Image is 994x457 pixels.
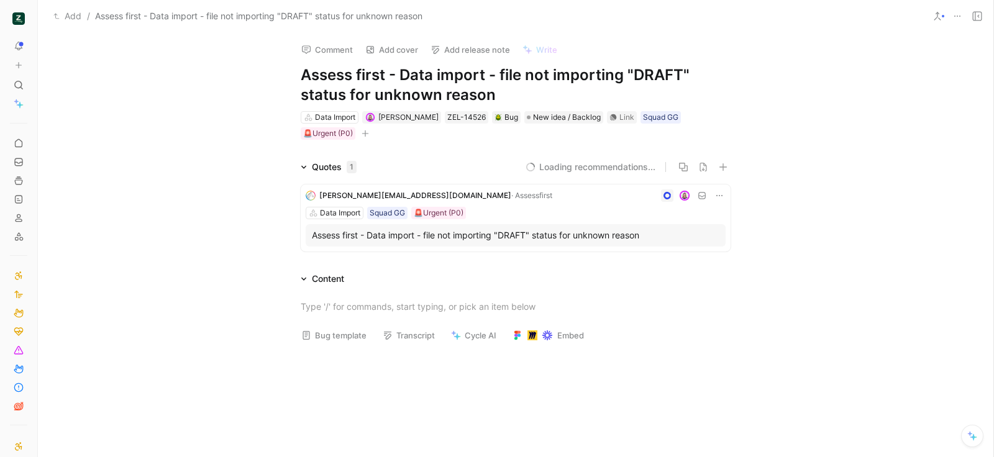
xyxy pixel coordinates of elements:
[347,161,357,173] div: 1
[619,111,634,124] div: Link
[319,191,511,200] span: [PERSON_NAME][EMAIL_ADDRESS][DOMAIN_NAME]
[425,41,516,58] button: Add release note
[492,111,521,124] div: 🪲Bug
[507,327,590,344] button: Embed
[414,207,463,219] div: 🚨Urgent (P0)
[495,114,502,121] img: 🪲
[312,271,344,286] div: Content
[526,160,655,174] button: Loading recommendations...
[50,9,84,24] button: Add
[524,111,603,124] div: New idea / Backlog
[296,41,358,58] button: Comment
[536,44,557,55] span: Write
[296,160,362,174] div: Quotes1
[447,111,486,124] div: ZEL-14526
[511,191,552,200] span: · Assessfirst
[378,112,439,122] span: [PERSON_NAME]
[87,9,90,24] span: /
[12,12,25,25] img: ZELIQ
[495,111,518,124] div: Bug
[360,41,424,58] button: Add cover
[643,111,678,124] div: Squad GG
[312,160,357,174] div: Quotes
[377,327,440,344] button: Transcript
[303,127,353,140] div: 🚨Urgent (P0)
[312,228,719,243] div: Assess first - Data import - file not importing "DRAFT" status for unknown reason
[315,111,355,124] div: Data Import
[681,192,689,200] img: avatar
[296,327,372,344] button: Bug template
[10,10,27,27] button: ZELIQ
[367,114,373,120] img: avatar
[370,207,405,219] div: Squad GG
[533,111,601,124] span: New idea / Backlog
[95,9,422,24] span: Assess first - Data import - file not importing "DRAFT" status for unknown reason
[445,327,502,344] button: Cycle AI
[517,41,563,58] button: Write
[301,65,731,105] h1: Assess first - Data import - file not importing "DRAFT" status for unknown reason
[320,207,360,219] div: Data Import
[306,191,316,201] img: logo
[296,271,349,286] div: Content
